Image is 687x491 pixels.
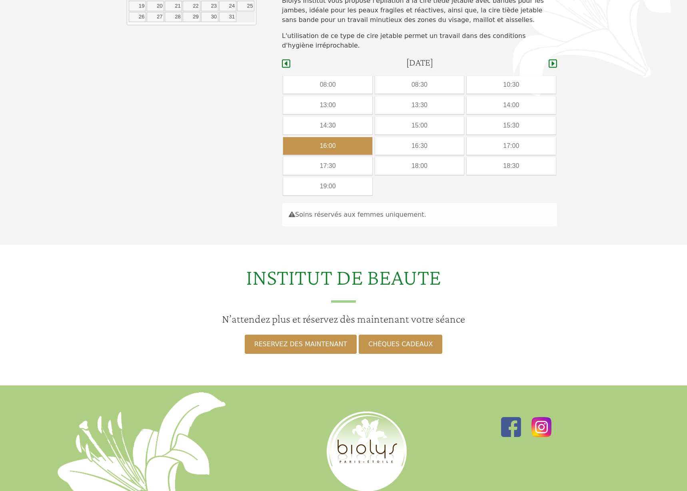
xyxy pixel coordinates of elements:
[406,57,433,68] h4: [DATE]
[375,76,464,94] div: 08:30
[165,1,182,11] a: 21
[219,1,236,11] a: 24
[245,335,357,354] a: RESERVEZ DES MAINTENANT
[283,137,372,155] div: 16:00
[375,96,464,114] div: 13:30
[467,76,555,94] div: 10:30
[501,417,521,437] img: Facebook
[467,117,555,134] div: 15:30
[359,335,442,354] a: CHÈQUES CADEAUX
[129,1,146,11] a: 19
[467,137,555,155] div: 17:00
[283,76,372,94] div: 08:00
[282,203,557,226] div: Soins réservés aux femmes uniquement.
[201,12,218,22] a: 30
[282,31,557,50] p: L'utilisation de ce type de cire jetable permet un travail dans des conditions d'hygiène irréproc...
[237,1,254,11] a: 25
[219,12,236,22] a: 31
[467,96,555,114] div: 14:00
[375,137,464,155] div: 16:30
[147,12,164,22] a: 27
[283,157,372,175] div: 17:30
[201,1,218,11] a: 23
[467,157,555,175] div: 18:30
[183,1,200,11] a: 22
[5,264,682,303] h2: INSTITUT DE BEAUTE
[147,1,164,11] a: 20
[165,12,182,22] a: 28
[283,178,372,195] div: 19:00
[283,117,372,134] div: 14:30
[375,157,464,175] div: 18:00
[129,12,146,22] a: 26
[5,312,682,326] h3: N’attendez plus et réservez dès maintenant votre séance
[375,117,464,134] div: 15:00
[183,12,200,22] a: 29
[531,417,551,437] img: Instagram
[283,96,372,114] div: 13:00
